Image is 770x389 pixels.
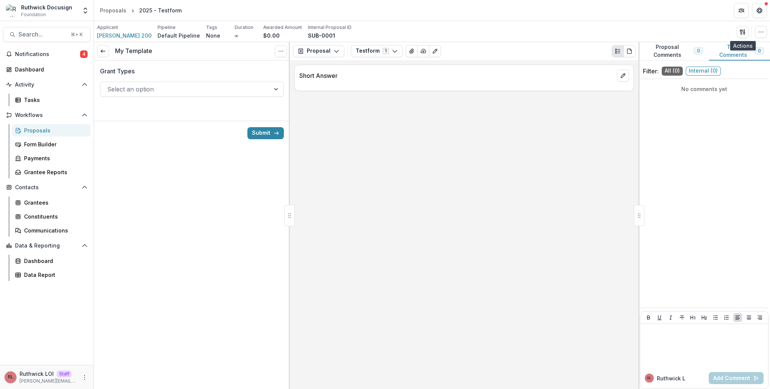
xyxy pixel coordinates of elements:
p: Awarded Amount [263,24,302,31]
button: View Attached Files [406,45,418,57]
button: Search... [3,27,91,42]
button: Get Help [752,3,767,18]
span: Internal ( 0 ) [686,67,721,76]
div: Tasks [24,96,85,104]
button: Align Right [755,313,764,322]
div: ⌘ + K [69,30,84,39]
button: edit [617,70,629,82]
button: Submit [247,127,284,139]
p: Grant Types [100,67,135,76]
a: Payments [12,152,91,164]
span: Workflows [15,112,79,119]
span: Contacts [15,184,79,191]
p: ∞ [235,32,238,40]
button: Plaintext view [612,45,624,57]
button: Testform1 [351,45,403,57]
a: Dashboard [3,63,91,76]
div: Ruthwick Docusign [21,3,72,11]
h3: My Template [115,47,152,55]
p: [PERSON_NAME][EMAIL_ADDRESS][DOMAIN_NAME] [20,378,77,384]
a: Grantees [12,196,91,209]
span: Search... [18,31,66,38]
nav: breadcrumb [97,5,185,16]
span: All ( 0 ) [662,67,683,76]
div: Dashboard [15,65,85,73]
div: Proposals [100,6,126,14]
a: Proposals [97,5,129,16]
p: Short Answer [299,71,614,80]
button: Align Left [733,313,742,322]
button: Bold [644,313,653,322]
p: None [206,32,220,40]
button: Proposal Comments [638,42,709,61]
button: More [80,373,89,382]
button: Align Center [744,313,753,322]
p: No comments yet [643,85,765,93]
span: Data & Reporting [15,243,79,249]
span: Foundation [21,11,46,18]
button: PDF view [623,45,635,57]
p: $0.00 [263,32,280,40]
a: Communications [12,224,91,237]
p: Staff [57,371,71,377]
p: Internal Proposal ID [308,24,352,31]
button: Heading 2 [700,313,709,322]
a: [PERSON_NAME] 200 [97,32,152,40]
div: Ruthwick LOI [647,376,652,380]
button: Ordered List [722,313,731,322]
button: Add Comment [709,372,764,384]
span: Notifications [15,51,80,58]
button: Open Workflows [3,109,91,121]
button: Edit as form [429,45,441,57]
button: Heading 1 [688,313,697,322]
a: Form Builder [12,138,91,150]
div: Ruthwick LOI [8,375,14,380]
button: Notifications4 [3,48,91,60]
div: Payments [24,154,85,162]
button: Strike [678,313,687,322]
button: Open Data & Reporting [3,240,91,252]
span: 4 [80,50,88,58]
button: Options [275,45,287,57]
p: Filter: [643,67,659,76]
a: Dashboard [12,255,91,267]
div: Grantees [24,199,85,207]
span: Activity [15,82,79,88]
span: 0 [758,48,761,53]
div: Grantee Reports [24,168,85,176]
button: Open entity switcher [80,3,91,18]
div: Form Builder [24,140,85,148]
a: Data Report [12,269,91,281]
button: Open Contacts [3,181,91,193]
button: Bullet List [711,313,720,322]
p: Tags [206,24,217,31]
div: 2025 - Testform [139,6,182,14]
img: Ruthwick Docusign [6,5,18,17]
div: Proposals [24,126,85,134]
p: Ruthwick L [657,374,685,382]
p: Default Pipeline [158,32,200,40]
button: Partners [734,3,749,18]
a: Grantee Reports [12,166,91,178]
p: Pipeline [158,24,176,31]
p: Applicant [97,24,118,31]
div: Data Report [24,271,85,279]
button: Proposal [293,45,344,57]
p: SUB-0001 [308,32,335,40]
button: Open Activity [3,79,91,91]
div: Communications [24,226,85,234]
p: Ruthwick LOI [20,370,54,378]
button: Task Comments [709,42,770,61]
div: Dashboard [24,257,85,265]
a: Constituents [12,210,91,223]
a: Tasks [12,94,91,106]
button: Underline [655,313,664,322]
button: Italicize [666,313,675,322]
a: Proposals [12,124,91,137]
div: Constituents [24,213,85,220]
p: Duration [235,24,253,31]
span: 0 [697,48,700,53]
